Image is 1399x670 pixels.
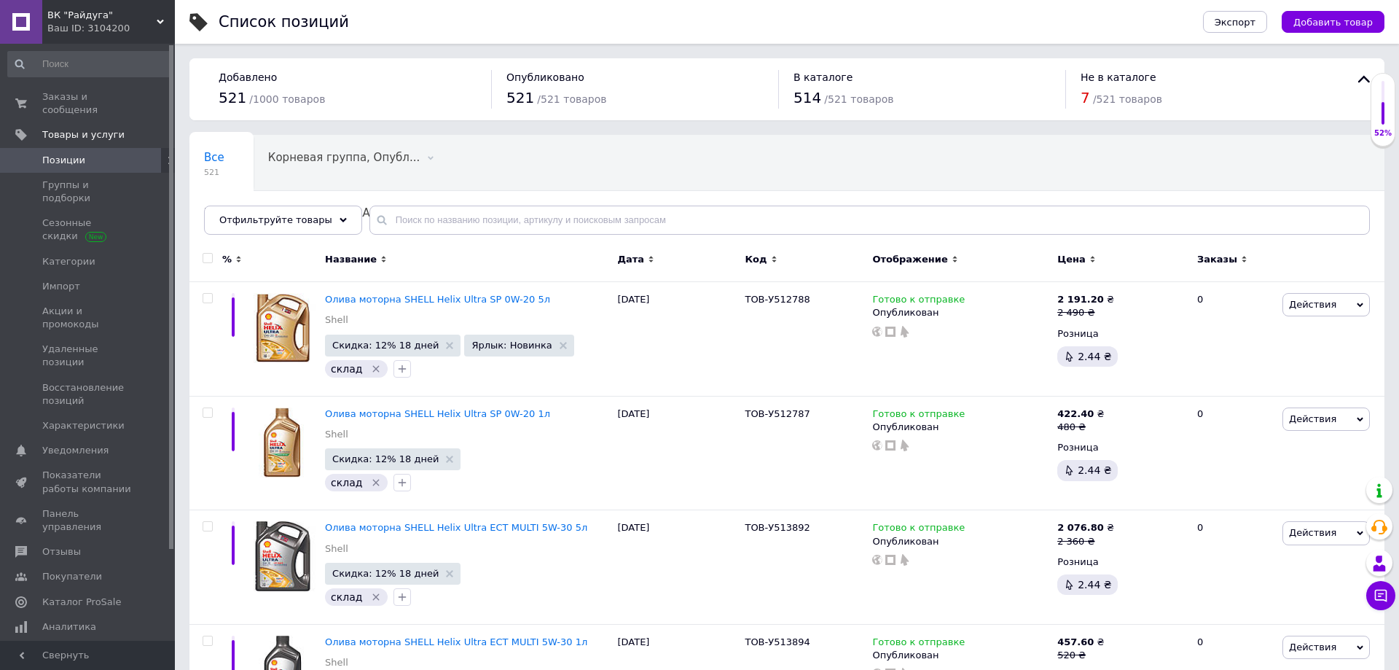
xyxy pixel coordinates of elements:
[325,636,587,647] a: Олива моторна SHELL Helix Ultra ECT MULTI 5W-30 1л
[42,90,135,117] span: Заказы и сообщения
[1057,327,1185,340] div: Розница
[471,340,552,350] span: Ярлык: Новинка
[1057,408,1094,419] b: 422.40
[1215,17,1255,28] span: Экспорт
[189,191,473,246] div: Не показываются в Каталоге ProSale
[1188,396,1279,510] div: 0
[42,596,121,609] span: Каталог ProSale
[370,477,382,488] svg: Удалить метку
[47,9,157,22] span: ВК "Райдуга"
[872,522,965,537] span: Готово к отправке
[1057,636,1104,649] div: ₴
[506,89,534,106] span: 521
[1289,642,1336,653] span: Действия
[254,136,449,191] div: Корневая группа, Опубликованные
[42,255,95,268] span: Категории
[204,151,224,164] span: Все
[325,408,550,419] a: Олива моторна SHELL Helix Ultra SP 0W-20 1л
[219,214,332,225] span: Отфильтруйте товары
[745,253,767,266] span: Код
[42,419,125,432] span: Характеристики
[248,293,318,363] img: Олива моторна SHELL Helix Ultra SP 0W-20 5л
[1057,294,1104,305] b: 2 191.20
[42,280,80,293] span: Импорт
[614,396,741,510] div: [DATE]
[370,363,382,375] svg: Удалить метку
[537,93,606,105] span: / 521 товаров
[325,522,587,533] a: Олива моторна SHELL Helix Ultra ECT MULTI 5W-30 5л
[331,477,362,488] span: склад
[1078,579,1111,591] span: 2.44 ₴
[1057,421,1104,434] div: 480 ₴
[42,154,85,167] span: Позиции
[42,343,135,369] span: Удаленные позиции
[1188,282,1279,397] div: 0
[325,253,377,266] span: Название
[325,428,348,441] a: Shell
[1057,556,1185,569] div: Розница
[42,305,135,331] span: Акции и промокоды
[793,71,853,83] span: В каталоге
[1057,408,1104,421] div: ₴
[1188,510,1279,625] div: 0
[1057,522,1104,533] b: 2 076.80
[325,656,348,669] a: Shell
[204,167,224,178] span: 521
[614,282,741,397] div: [DATE]
[248,408,318,478] img: Олива моторна SHELL Helix Ultra SP 0W-20 1л
[872,294,965,309] span: Готово к отправке
[1293,17,1373,28] span: Добавить товар
[42,507,135,534] span: Панель управления
[745,522,810,533] span: ТОВ-У513892
[332,454,439,464] span: Скидка: 12% 18 дней
[42,469,135,495] span: Показатели работы компании
[42,381,135,408] span: Восстановление позиций
[42,570,102,583] span: Покупатели
[370,591,382,603] svg: Удалить метку
[872,253,947,266] span: Отображение
[47,22,175,35] div: Ваш ID: 3104200
[332,569,439,578] span: Скидка: 12% 18 дней
[1057,253,1086,266] span: Цена
[219,71,277,83] span: Добавлено
[506,71,584,83] span: Опубликовано
[614,510,741,625] div: [DATE]
[1057,521,1114,534] div: ₴
[1081,71,1156,83] span: Не в каталоге
[219,15,349,30] div: Список позиций
[1057,636,1094,647] b: 457.60
[1093,93,1162,105] span: / 521 товаров
[42,545,81,558] span: Отзывы
[1197,253,1237,266] span: Заказы
[325,294,550,305] span: Олива моторна SHELL Helix Ultra SP 0W-20 5л
[1289,413,1336,424] span: Действия
[222,253,232,266] span: %
[7,51,172,77] input: Поиск
[42,620,96,634] span: Аналитика
[42,128,125,141] span: Товары и услуги
[369,206,1370,235] input: Поиск по названию позиции, артикулу и поисковым запросам
[1078,464,1111,476] span: 2.44 ₴
[1057,649,1104,662] div: 520 ₴
[872,408,965,424] span: Готово к отправке
[325,313,348,327] a: Shell
[42,217,135,243] span: Сезонные скидки
[872,636,965,652] span: Готово к отправке
[872,421,1050,434] div: Опубликован
[872,649,1050,662] div: Опубликован
[331,363,362,375] span: склад
[1057,535,1114,548] div: 2 360 ₴
[42,444,109,457] span: Уведомления
[617,253,644,266] span: Дата
[1057,293,1114,306] div: ₴
[1289,527,1336,538] span: Действия
[204,206,444,219] span: Не показываются в [GEOGRAPHIC_DATA]...
[1289,299,1336,310] span: Действия
[793,89,821,106] span: 514
[249,93,325,105] span: / 1000 товаров
[331,591,362,603] span: склад
[745,636,810,647] span: ТОВ-У513894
